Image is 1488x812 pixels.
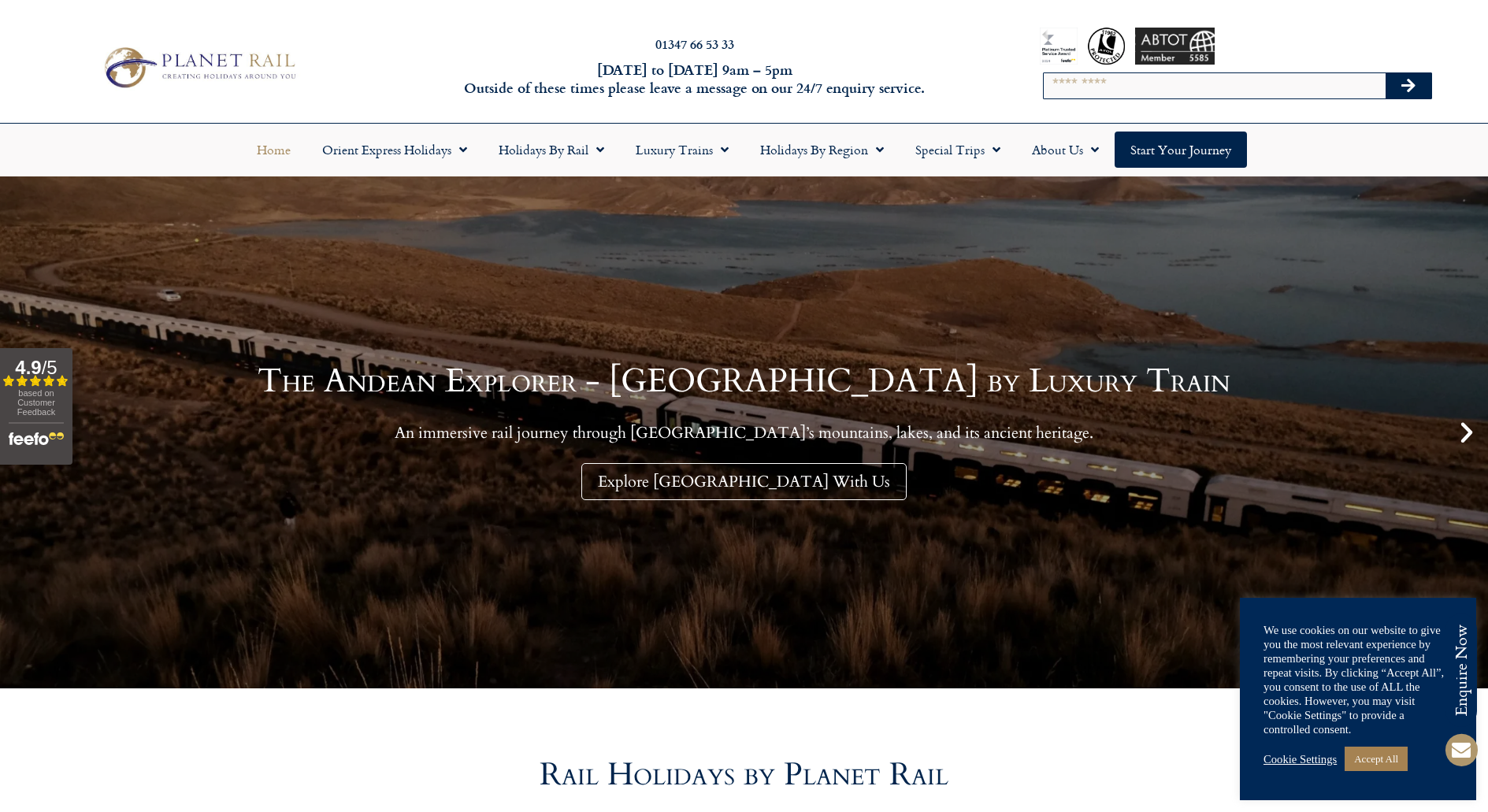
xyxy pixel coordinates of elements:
a: Home [241,132,306,168]
a: Special Trips [900,132,1016,168]
a: Orient Express Holidays [306,132,483,168]
a: About Us [1016,132,1115,168]
div: Next slide [1453,419,1480,446]
h1: The Andean Explorer - [GEOGRAPHIC_DATA] by Luxury Train [258,365,1230,398]
div: We use cookies on our website to give you the most relevant experience by remembering your prefer... [1264,623,1453,736]
a: 01347 66 53 33 [655,35,734,53]
h2: Rail Holidays by Planet Rail [295,759,1193,791]
a: Accept All [1345,747,1408,771]
a: Luxury Trains [620,132,744,168]
h6: [DATE] to [DATE] 9am – 5pm Outside of these times please leave a message on our 24/7 enquiry serv... [401,61,989,98]
button: Search [1386,73,1431,98]
a: Holidays by Region [744,132,900,168]
p: An immersive rail journey through [GEOGRAPHIC_DATA]’s mountains, lakes, and its ancient heritage. [258,423,1230,443]
img: Planet Rail Train Holidays Logo [96,43,301,93]
a: Start your Journey [1115,132,1247,168]
a: Holidays by Rail [483,132,620,168]
a: Cookie Settings [1264,752,1337,766]
a: Explore [GEOGRAPHIC_DATA] With Us [581,463,907,500]
nav: Menu [8,132,1480,168]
